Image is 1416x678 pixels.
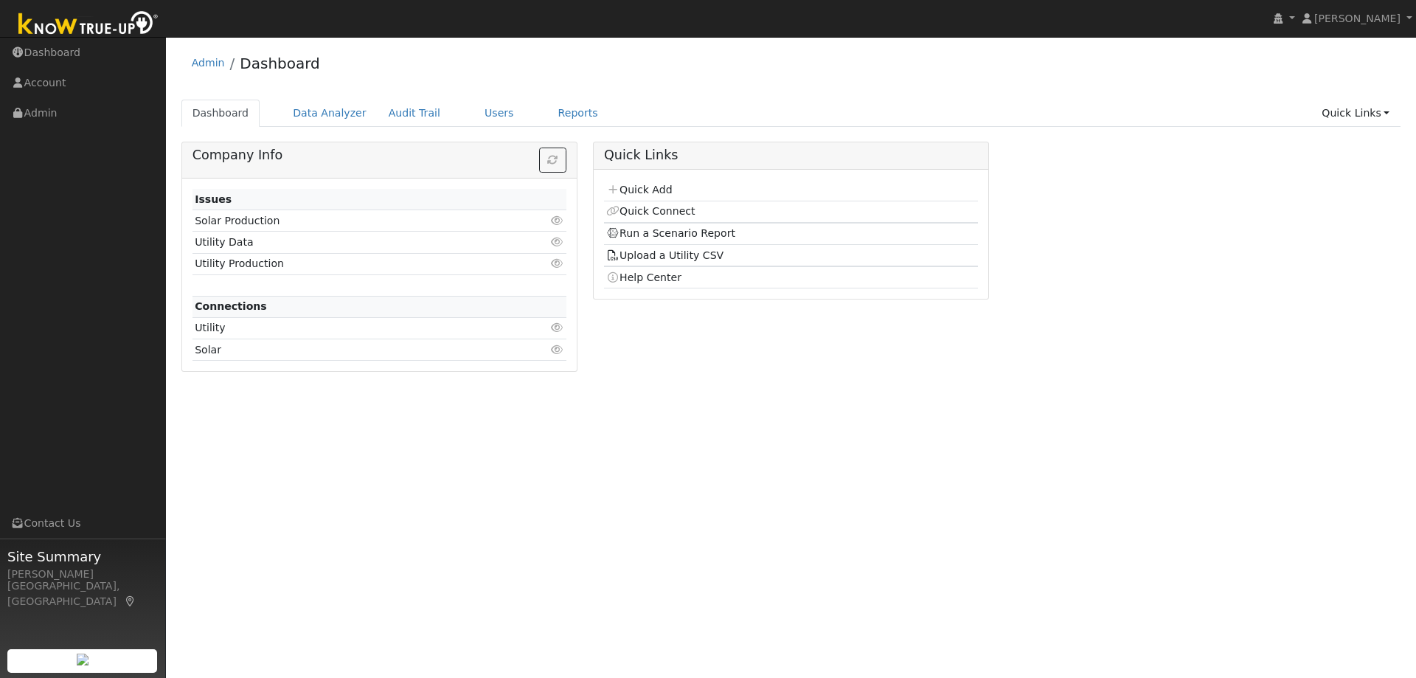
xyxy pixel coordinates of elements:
[181,100,260,127] a: Dashboard
[547,100,609,127] a: Reports
[7,567,158,582] div: [PERSON_NAME]
[124,595,137,607] a: Map
[192,317,506,339] td: Utility
[195,193,232,205] strong: Issues
[551,237,564,247] i: Click to view
[195,300,267,312] strong: Connections
[240,55,320,72] a: Dashboard
[551,215,564,226] i: Click to view
[551,258,564,269] i: Click to view
[551,322,564,333] i: Click to view
[606,184,672,196] a: Quick Add
[606,227,735,239] a: Run a Scenario Report
[606,271,681,283] a: Help Center
[192,339,506,361] td: Solar
[473,100,525,127] a: Users
[378,100,451,127] a: Audit Trail
[192,57,225,69] a: Admin
[606,205,695,217] a: Quick Connect
[192,232,506,253] td: Utility Data
[77,654,88,665] img: retrieve
[604,148,978,163] h5: Quick Links
[7,547,158,567] span: Site Summary
[1311,100,1401,127] a: Quick Links
[192,148,566,163] h5: Company Info
[11,8,166,41] img: Know True-Up
[1314,13,1401,24] span: [PERSON_NAME]
[7,578,158,609] div: [GEOGRAPHIC_DATA], [GEOGRAPHIC_DATA]
[606,249,723,261] a: Upload a Utility CSV
[192,253,506,274] td: Utility Production
[282,100,378,127] a: Data Analyzer
[192,210,506,232] td: Solar Production
[551,345,564,355] i: Click to view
